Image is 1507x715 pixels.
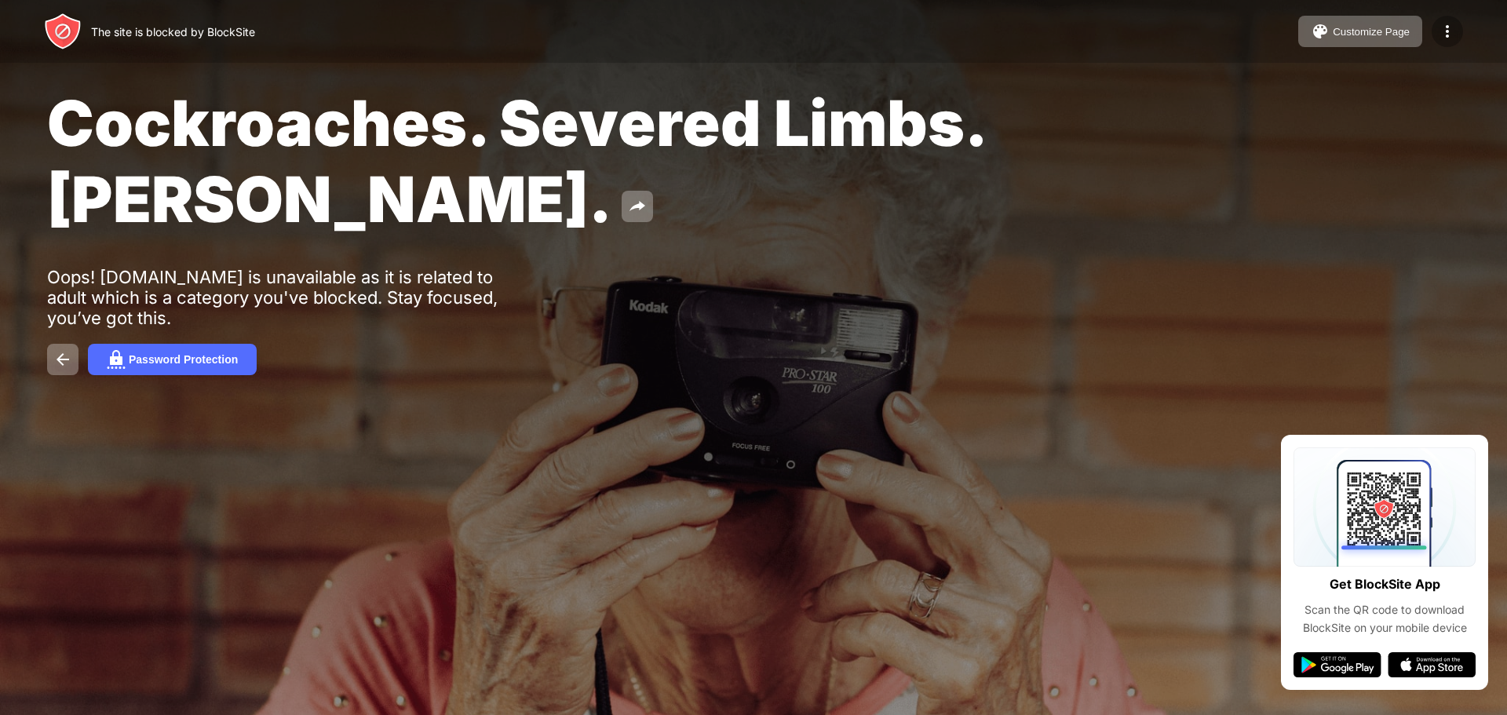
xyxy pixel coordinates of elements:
div: Password Protection [129,353,238,366]
div: Oops! [DOMAIN_NAME] is unavailable as it is related to adult which is a category you've blocked. ... [47,267,532,328]
img: back.svg [53,350,72,369]
button: Password Protection [88,344,257,375]
img: password.svg [107,350,126,369]
img: menu-icon.svg [1438,22,1457,41]
div: Scan the QR code to download BlockSite on your mobile device [1294,601,1476,637]
div: Get BlockSite App [1330,573,1440,596]
div: Customize Page [1333,26,1410,38]
img: app-store.svg [1388,652,1476,677]
img: pallet.svg [1311,22,1330,41]
img: qrcode.svg [1294,447,1476,567]
button: Customize Page [1298,16,1422,47]
img: share.svg [628,197,647,216]
span: Cockroaches. Severed Limbs. [PERSON_NAME]. [47,85,984,237]
div: The site is blocked by BlockSite [91,25,255,38]
img: header-logo.svg [44,13,82,50]
img: google-play.svg [1294,652,1381,677]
